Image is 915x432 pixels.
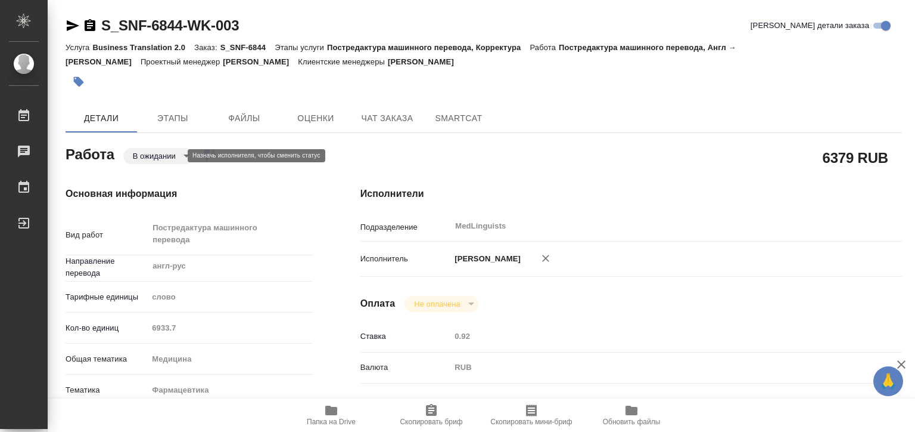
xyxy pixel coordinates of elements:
h4: Основная информация [66,187,313,201]
button: Скопировать мини-бриф [481,399,581,432]
p: Исполнитель [360,253,451,265]
div: В ожидании [404,296,478,312]
input: Пустое поле [450,328,857,345]
p: Business Translation 2.0 [92,43,194,52]
h4: Оплата [360,297,396,311]
p: Подразделение [360,221,451,233]
input: Пустое поле [148,319,312,337]
p: Направление перевода [66,255,148,279]
a: S_SNF-6844-WK-003 [101,17,239,33]
span: Папка на Drive [307,418,356,426]
button: В ожидании [129,151,179,161]
button: Скопировать бриф [381,399,481,432]
button: Добавить тэг [66,69,92,95]
p: Постредактура машинного перевода, Корректура [327,43,530,52]
span: Детали [73,111,130,126]
p: [PERSON_NAME] [450,253,521,265]
p: Общая тематика [66,353,148,365]
p: Ставка [360,331,451,342]
button: 🙏 [873,366,903,396]
p: Тематика [66,384,148,396]
div: слово [148,287,312,307]
span: Скопировать бриф [400,418,462,426]
button: Папка на Drive [281,399,381,432]
p: Работа [530,43,559,52]
button: Удалить исполнителя [533,245,559,271]
p: Клиентские менеджеры [298,57,388,66]
p: S_SNF-6844 [220,43,275,52]
h4: Исполнители [360,187,902,201]
p: Вид работ [66,229,148,241]
span: Обновить файлы [603,418,661,426]
button: Скопировать ссылку для ЯМессенджера [66,18,80,33]
p: Кол-во единиц [66,322,148,334]
div: Фармацевтика [148,380,312,400]
div: В ожидании [123,148,194,164]
div: RUB [450,357,857,378]
button: Скопировать ссылку [83,18,97,33]
p: Этапы услуги [275,43,327,52]
h2: Работа [66,143,114,164]
p: [PERSON_NAME] [388,57,463,66]
span: [PERSON_NAME] детали заказа [751,20,869,32]
button: Не оплачена [410,299,463,309]
h2: 6379 RUB [823,147,888,168]
p: [PERSON_NAME] [223,57,298,66]
p: Валюта [360,362,451,374]
p: Тарифные единицы [66,291,148,303]
span: Чат заказа [359,111,416,126]
div: Медицина [148,349,312,369]
p: Услуга [66,43,92,52]
span: 🙏 [878,369,898,394]
span: Файлы [216,111,273,126]
span: Оценки [287,111,344,126]
p: Проектный менеджер [141,57,223,66]
p: Заказ: [194,43,220,52]
span: SmartCat [430,111,487,126]
span: Скопировать мини-бриф [490,418,572,426]
span: Этапы [144,111,201,126]
button: Обновить файлы [581,399,681,432]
